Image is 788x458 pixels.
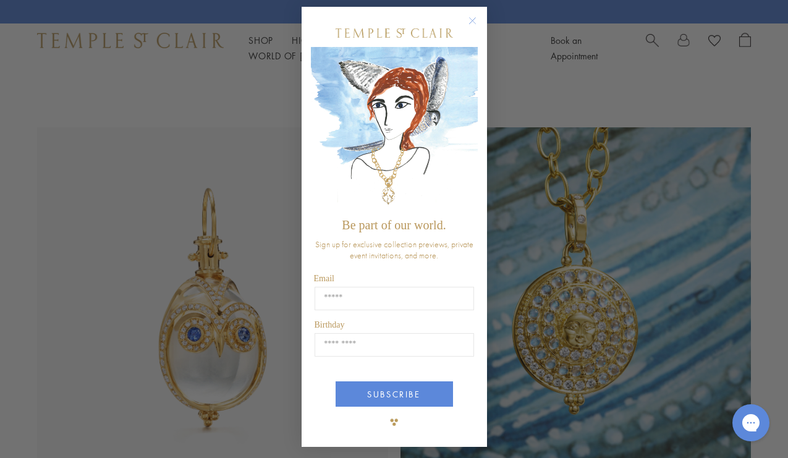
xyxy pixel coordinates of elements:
input: Email [315,287,474,310]
img: c4a9eb12-d91a-4d4a-8ee0-386386f4f338.jpeg [311,47,478,212]
img: TSC [382,410,407,435]
button: SUBSCRIBE [336,381,453,407]
img: Temple St. Clair [336,28,453,38]
iframe: Gorgias live chat messenger [726,400,776,446]
span: Sign up for exclusive collection previews, private event invitations, and more. [315,239,473,261]
span: Email [314,274,334,283]
span: Be part of our world. [342,218,446,232]
span: Birthday [315,320,345,329]
button: Close dialog [471,19,486,35]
